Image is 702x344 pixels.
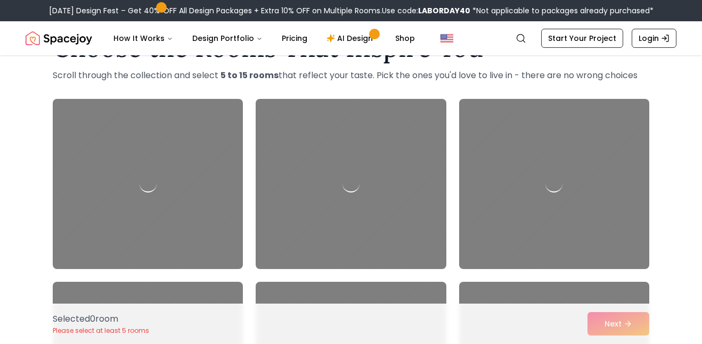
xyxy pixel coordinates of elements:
p: Selected 0 room [53,313,149,325]
nav: Global [26,21,676,55]
h1: Choose the Rooms That Inspire You [53,35,649,61]
nav: Main [105,28,423,49]
button: Design Portfolio [184,28,271,49]
a: Login [632,29,676,48]
a: Pricing [273,28,316,49]
span: Use code: [382,5,470,16]
a: Shop [387,28,423,49]
button: How It Works [105,28,182,49]
p: Scroll through the collection and select that reflect your taste. Pick the ones you'd love to liv... [53,69,649,82]
a: Spacejoy [26,28,92,49]
img: Spacejoy Logo [26,28,92,49]
a: AI Design [318,28,385,49]
span: *Not applicable to packages already purchased* [470,5,654,16]
div: [DATE] Design Fest – Get 40% OFF All Design Packages + Extra 10% OFF on Multiple Rooms. [49,5,654,16]
a: Start Your Project [541,29,623,48]
p: Please select at least 5 rooms [53,326,149,335]
b: LABORDAY40 [418,5,470,16]
strong: 5 to 15 rooms [221,69,279,81]
img: United States [440,32,453,45]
